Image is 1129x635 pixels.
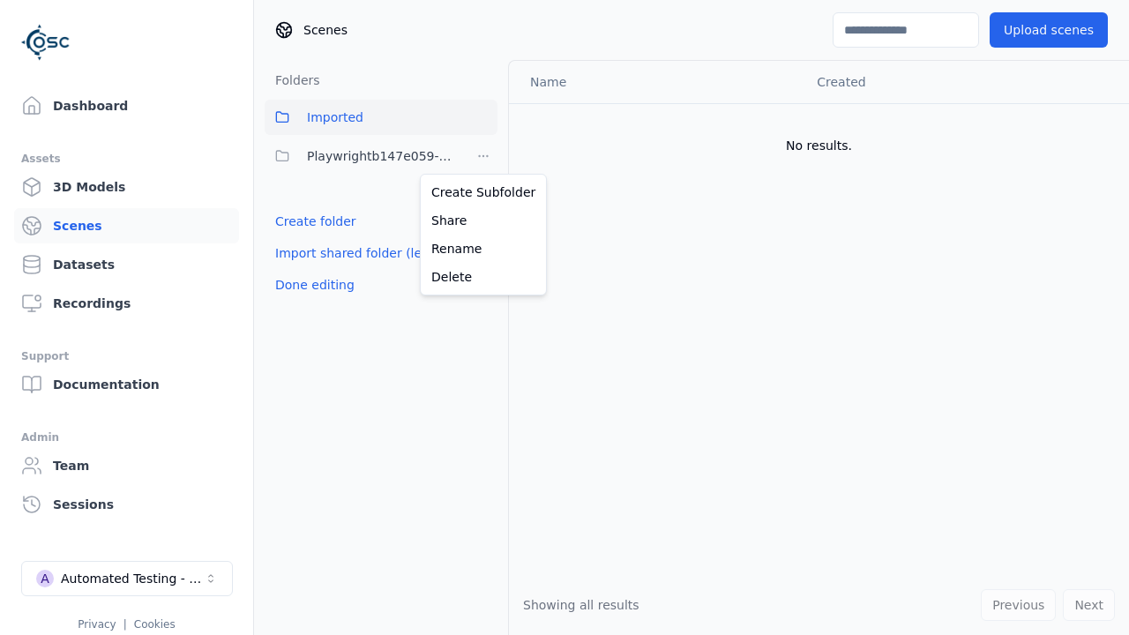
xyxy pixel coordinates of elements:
[424,206,542,235] a: Share
[424,235,542,263] a: Rename
[424,263,542,291] a: Delete
[424,178,542,206] a: Create Subfolder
